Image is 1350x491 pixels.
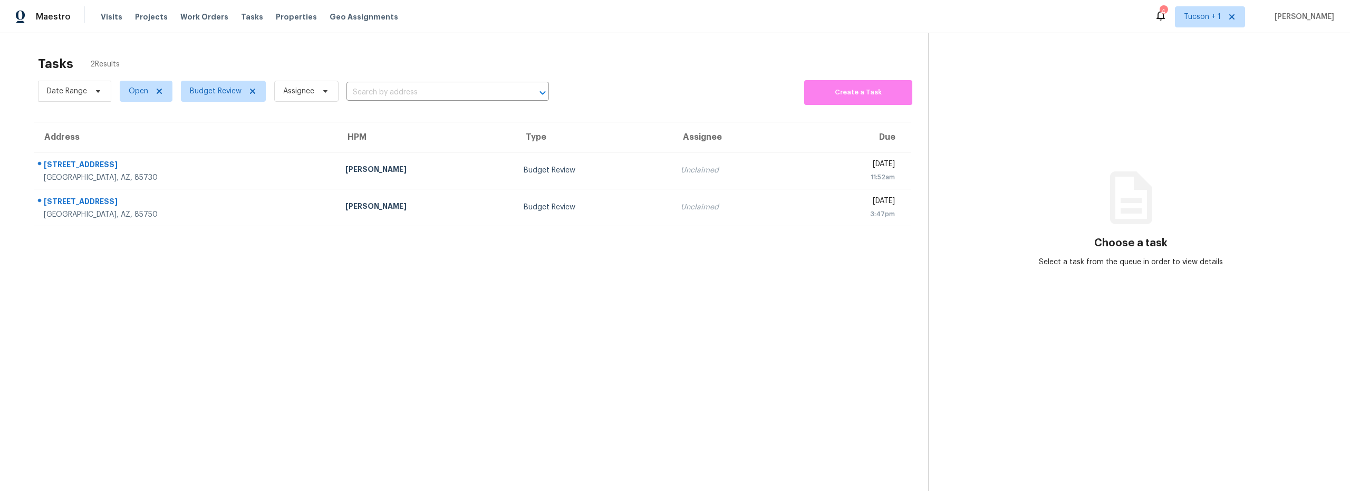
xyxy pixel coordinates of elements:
div: [DATE] [806,159,895,172]
div: 4 [1160,6,1167,17]
div: [STREET_ADDRESS] [44,159,329,172]
span: Work Orders [180,12,228,22]
span: 2 Results [90,59,120,70]
h3: Choose a task [1094,238,1168,248]
th: Address [34,122,337,152]
div: [GEOGRAPHIC_DATA], AZ, 85730 [44,172,329,183]
div: [PERSON_NAME] [345,201,507,214]
span: Budget Review [190,86,242,97]
span: Geo Assignments [330,12,398,22]
th: Due [798,122,911,152]
div: [GEOGRAPHIC_DATA], AZ, 85750 [44,209,329,220]
span: Assignee [283,86,314,97]
span: Projects [135,12,168,22]
div: 3:47pm [806,209,895,219]
span: Maestro [36,12,71,22]
input: Search by address [346,84,519,101]
div: Budget Review [524,202,664,213]
span: [PERSON_NAME] [1270,12,1334,22]
span: Tasks [241,13,263,21]
div: Budget Review [524,165,664,176]
span: Create a Task [809,86,907,99]
th: Assignee [672,122,798,152]
span: Visits [101,12,122,22]
button: Open [535,85,550,100]
div: 11:52am [806,172,895,182]
div: [STREET_ADDRESS] [44,196,329,209]
span: Tucson + 1 [1184,12,1221,22]
th: HPM [337,122,516,152]
span: Open [129,86,148,97]
div: Unclaimed [681,165,789,176]
span: Date Range [47,86,87,97]
div: [PERSON_NAME] [345,164,507,177]
div: Select a task from the queue in order to view details [1030,257,1232,267]
span: Properties [276,12,317,22]
th: Type [515,122,672,152]
div: [DATE] [806,196,895,209]
button: Create a Task [804,80,912,105]
div: Unclaimed [681,202,789,213]
h2: Tasks [38,59,73,69]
